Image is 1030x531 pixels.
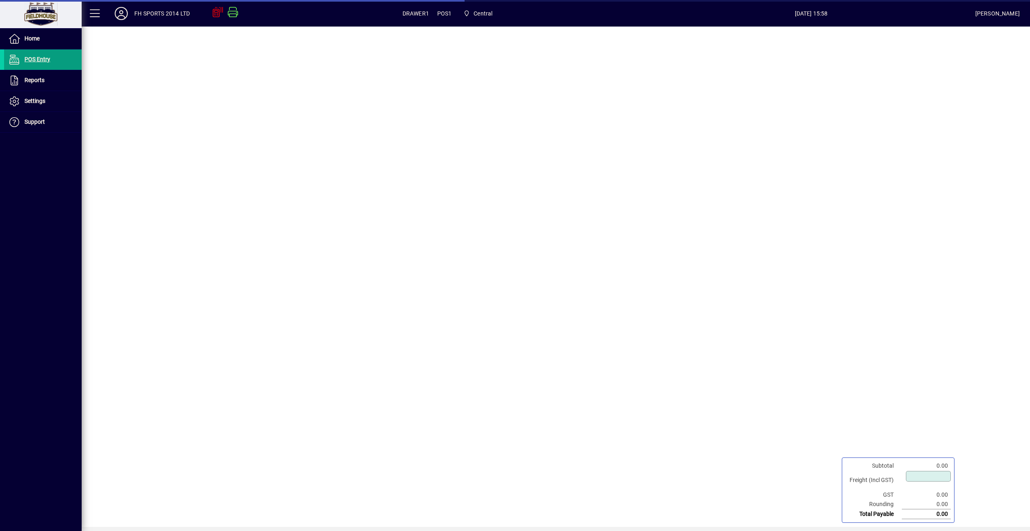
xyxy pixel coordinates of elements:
[24,98,45,104] span: Settings
[4,70,82,91] a: Reports
[4,112,82,132] a: Support
[24,56,50,62] span: POS Entry
[902,461,951,471] td: 0.00
[845,471,902,490] td: Freight (Incl GST)
[460,6,496,21] span: Central
[902,500,951,509] td: 0.00
[975,7,1020,20] div: [PERSON_NAME]
[845,500,902,509] td: Rounding
[902,490,951,500] td: 0.00
[24,118,45,125] span: Support
[902,509,951,519] td: 0.00
[108,6,134,21] button: Profile
[845,509,902,519] td: Total Payable
[474,7,492,20] span: Central
[134,7,190,20] div: FH SPORTS 2014 LTD
[437,7,452,20] span: POS1
[845,490,902,500] td: GST
[4,29,82,49] a: Home
[4,91,82,112] a: Settings
[403,7,429,20] span: DRAWER1
[24,77,44,83] span: Reports
[845,461,902,471] td: Subtotal
[647,7,975,20] span: [DATE] 15:58
[24,35,40,42] span: Home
